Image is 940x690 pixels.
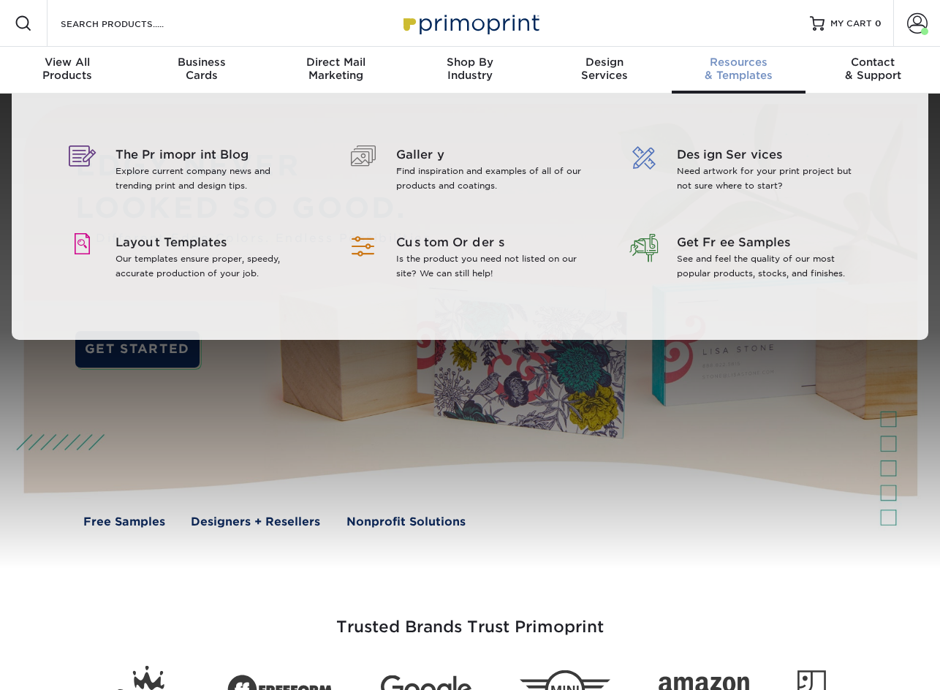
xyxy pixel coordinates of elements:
[268,56,403,82] div: Marketing
[115,146,305,164] span: The Primoprint Blog
[830,18,872,30] span: MY CART
[42,583,898,654] h3: Trusted Brands Trust Primoprint
[621,129,880,216] a: Design Services Need artwork for your print project but not sure where to start?
[806,56,940,69] span: Contact
[677,146,866,164] span: Design Services
[403,56,537,82] div: Industry
[59,15,202,32] input: SEARCH PRODUCTS.....
[341,216,599,304] a: Custom Orders Is the product you need not listed on our site? We can still help!
[396,164,585,193] p: Find inspiration and examples of all of our products and coatings.
[134,47,269,94] a: BusinessCards
[396,146,585,164] span: Gallery
[396,234,585,251] span: Custom Orders
[806,47,940,94] a: Contact& Support
[537,56,672,82] div: Services
[677,234,866,251] span: Get Free Samples
[268,47,403,94] a: Direct MailMarketing
[115,164,305,193] p: Explore current company news and trending print and design tips.
[115,251,305,281] p: Our templates ensure proper, speedy, accurate production of your job.
[134,56,269,82] div: Cards
[115,234,305,251] span: Layout Templates
[341,129,599,216] a: Gallery Find inspiration and examples of all of our products and coatings.
[396,251,585,281] p: Is the product you need not listed on our site? We can still help!
[134,56,269,69] span: Business
[60,216,319,304] a: Layout Templates Our templates ensure proper, speedy, accurate production of your job.
[268,56,403,69] span: Direct Mail
[672,56,806,69] span: Resources
[875,18,882,29] span: 0
[537,47,672,94] a: DesignServices
[672,47,806,94] a: Resources& Templates
[403,56,537,69] span: Shop By
[403,47,537,94] a: Shop ByIndustry
[621,216,880,304] a: Get Free Samples See and feel the quality of our most popular products, stocks, and finishes.
[397,7,543,39] img: Primoprint
[677,164,866,193] p: Need artwork for your print project but not sure where to start?
[60,129,319,216] a: The Primoprint Blog Explore current company news and trending print and design tips.
[537,56,672,69] span: Design
[672,56,806,82] div: & Templates
[677,251,866,281] p: See and feel the quality of our most popular products, stocks, and finishes.
[806,56,940,82] div: & Support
